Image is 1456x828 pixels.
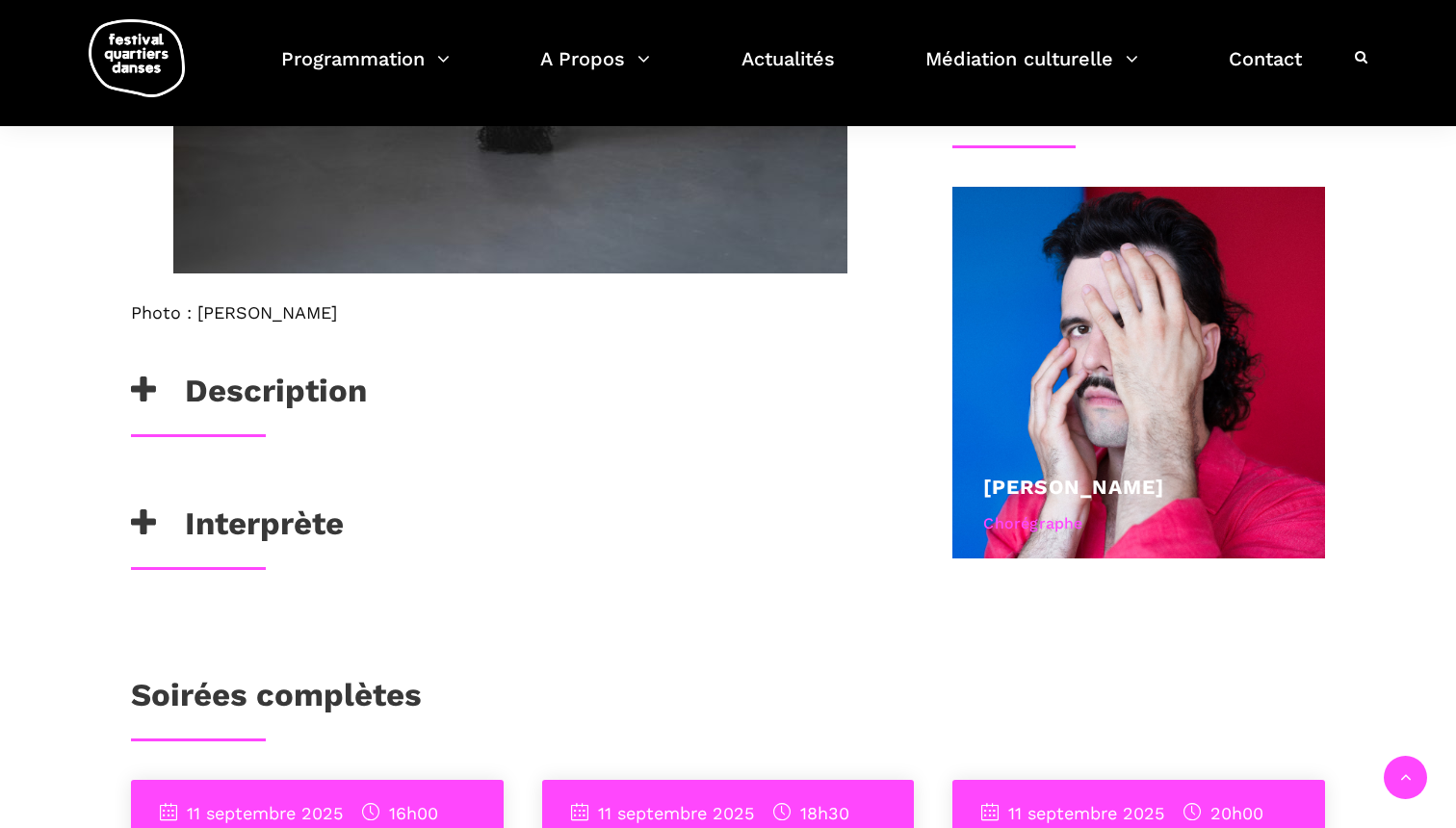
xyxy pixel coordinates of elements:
img: logo-fqd-med [89,19,185,97]
span: 18h30 [773,803,849,823]
a: Actualités [741,42,835,99]
a: Contact [1229,42,1302,99]
span: 20h00 [1183,803,1263,823]
a: Programmation [281,42,450,99]
h3: Description [131,372,367,420]
span: 11 septembre 2025 [571,803,754,823]
span: 16h00 [362,803,438,823]
h3: Interprète [131,505,344,553]
a: Médiation culturelle [925,42,1138,99]
span: 11 septembre 2025 [160,803,343,823]
span: 11 septembre 2025 [981,803,1164,823]
a: [PERSON_NAME] [983,475,1164,499]
h6: Photo : [PERSON_NAME] [131,302,890,323]
div: Chorégraphe [983,511,1294,536]
h3: Soirées complètes [131,676,422,724]
a: A Propos [540,42,650,99]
